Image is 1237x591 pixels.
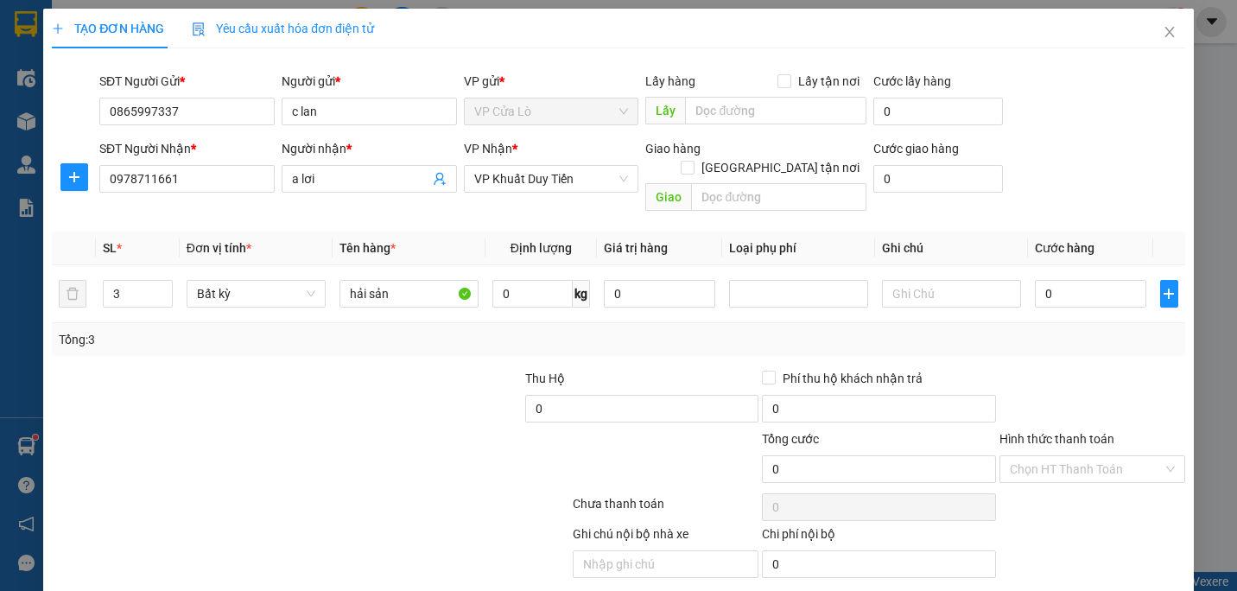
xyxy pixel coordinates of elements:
span: Thu Hộ [525,372,565,385]
span: [GEOGRAPHIC_DATA] tận nơi [695,158,866,177]
div: Chưa thanh toán [571,494,760,524]
span: Giao [645,183,691,211]
button: plus [60,163,88,191]
span: Lấy [645,97,685,124]
div: SĐT Người Nhận [99,139,275,158]
span: Phí thu hộ khách nhận trả [776,369,929,388]
div: Ghi chú nội bộ nhà xe [573,524,758,550]
div: VP gửi [464,72,639,91]
span: TẠO ĐƠN HÀNG [52,22,164,35]
input: Dọc đường [691,183,866,211]
label: Cước lấy hàng [873,74,951,88]
span: Lấy tận nơi [791,72,866,91]
button: delete [59,280,86,308]
button: Close [1145,9,1194,57]
div: Chi phí nội bộ [762,524,995,550]
input: Nhập ghi chú [573,550,758,578]
span: Bất kỳ [197,281,315,307]
span: plus [1161,287,1177,301]
span: Yêu cầu xuất hóa đơn điện tử [192,22,374,35]
input: 0 [604,280,715,308]
span: VP Cửa Lò [474,98,629,124]
input: Ghi Chú [882,280,1021,308]
span: Cước hàng [1035,241,1094,255]
span: Đơn vị tính [187,241,251,255]
span: Định lượng [511,241,572,255]
input: Cước lấy hàng [873,98,1003,125]
span: plus [52,22,64,35]
span: plus [61,170,87,184]
th: Ghi chú [875,232,1028,265]
span: user-add [433,172,447,186]
div: SĐT Người Gửi [99,72,275,91]
input: Dọc đường [685,97,866,124]
button: plus [1160,280,1178,308]
div: Người nhận [282,139,457,158]
span: Giá trị hàng [604,241,668,255]
span: SL [103,241,117,255]
span: Lấy hàng [645,74,695,88]
input: Cước giao hàng [873,165,1003,193]
input: VD: Bàn, Ghế [339,280,479,308]
span: Tổng cước [762,432,819,446]
span: Giao hàng [645,142,701,156]
span: close [1163,25,1177,39]
span: VP Khuất Duy Tiến [474,166,629,192]
span: Tên hàng [339,241,396,255]
label: Cước giao hàng [873,142,959,156]
th: Loại phụ phí [722,232,875,265]
div: Người gửi [282,72,457,91]
div: Tổng: 3 [59,330,479,349]
span: kg [573,280,590,308]
span: VP Nhận [464,142,512,156]
label: Hình thức thanh toán [999,432,1114,446]
img: icon [192,22,206,36]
